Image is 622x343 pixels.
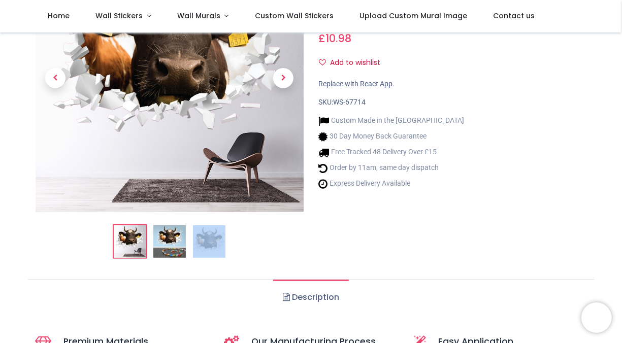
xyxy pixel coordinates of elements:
[319,97,587,108] div: SKU:
[193,225,225,258] img: WS-67714-03
[95,11,143,21] span: Wall Stickers
[319,79,587,89] div: Replace with React App.
[334,98,366,106] span: WS-67714
[319,131,465,142] li: 30 Day Money Back Guarantee
[581,302,612,333] iframe: Brevo live chat
[319,116,465,126] li: Custom Made in the [GEOGRAPHIC_DATA]
[359,11,467,21] span: Upload Custom Mural Image
[326,31,352,46] span: 10.98
[48,11,70,21] span: Home
[493,11,535,21] span: Contact us
[319,31,352,46] span: £
[255,11,334,21] span: Custom Wall Stickers
[319,54,389,72] button: Add to wishlistAdd to wishlist
[319,147,465,158] li: Free Tracked 48 Delivery Over £15
[319,179,465,189] li: Express Delivery Available
[45,68,66,88] span: Previous
[319,163,465,174] li: Order by 11am, same day dispatch
[177,11,220,21] span: Wall Murals
[319,59,326,66] i: Add to wishlist
[114,225,146,258] img: Dairy Cow White 3D Hole In The Wall Sticker
[273,68,293,88] span: Next
[273,280,349,315] a: Description
[153,225,186,258] img: WS-67714-02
